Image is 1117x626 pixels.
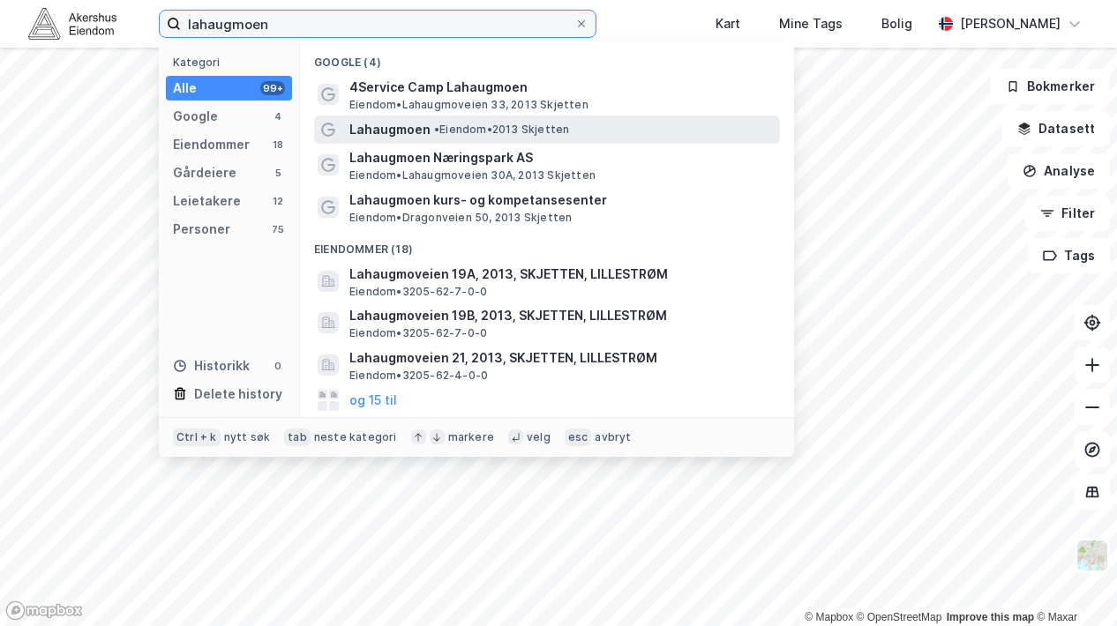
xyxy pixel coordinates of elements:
span: Lahaugmoveien 19A, 2013, SKJETTEN, LILLESTRØM [349,264,773,285]
div: tab [284,429,311,446]
button: Datasett [1002,111,1110,146]
a: OpenStreetMap [857,611,942,623]
span: • [434,123,439,136]
span: Lahaugmoen kurs- og kompetansesenter [349,190,773,211]
a: Mapbox homepage [5,600,83,621]
div: Delete history [194,384,282,405]
div: 4 [271,109,285,123]
div: Bolig [881,13,912,34]
button: Tags [1028,238,1110,273]
span: Eiendom • Dragonveien 50, 2013 Skjetten [349,211,572,225]
div: Alle [173,78,197,99]
div: Eiendommer (18) [300,228,794,260]
div: avbryt [595,430,631,444]
img: Z [1076,539,1109,572]
div: markere [448,430,494,444]
div: nytt søk [224,430,271,444]
button: Bokmerker [991,69,1110,104]
a: Improve this map [947,611,1034,623]
div: Mine Tags [779,13,843,34]
div: 75 [271,222,285,236]
span: Lahaugmoveien 21, 2013, SKJETTEN, LILLESTRØM [349,347,773,369]
div: Historikk [173,355,250,376]
a: Mapbox [805,611,853,623]
button: Filter [1025,196,1110,231]
div: 0 [271,359,285,373]
div: 99+ [260,81,285,95]
span: Eiendom • 3205-62-7-0-0 [349,285,487,299]
span: Eiendom • 2013 Skjetten [434,123,569,137]
div: Ctrl + k [173,429,221,446]
div: 18 [271,138,285,152]
span: Eiendom • 3205-62-7-0-0 [349,326,487,340]
div: neste kategori [314,430,397,444]
div: 5 [271,166,285,180]
div: Gårdeiere [173,162,236,183]
span: Lahaugmoveien 19B, 2013, SKJETTEN, LILLESTRØM [349,305,773,326]
div: Gårdeiere (5) [300,414,794,446]
span: Eiendom • Lahaugmoveien 30A, 2013 Skjetten [349,168,596,183]
button: Analyse [1008,153,1110,189]
div: [PERSON_NAME] [960,13,1061,34]
button: og 15 til [349,390,397,411]
div: esc [565,429,592,446]
input: Søk på adresse, matrikkel, gårdeiere, leietakere eller personer [181,11,574,37]
div: Eiendommer [173,134,250,155]
div: Kontrollprogram for chat [1029,541,1117,626]
div: Google [173,106,218,127]
span: Eiendom • 3205-62-4-0-0 [349,369,488,383]
span: Lahaugmoen [349,119,431,140]
div: Google (4) [300,41,794,73]
div: Kategori [173,56,292,69]
div: Leietakere [173,190,241,212]
span: Eiendom • Lahaugmoveien 33, 2013 Skjetten [349,98,588,112]
div: 12 [271,194,285,208]
div: velg [527,430,551,444]
div: Kart [716,13,740,34]
iframe: Chat Widget [1029,541,1117,626]
div: Personer [173,219,230,240]
span: 4Service Camp Lahaugmoen [349,77,773,98]
img: akershus-eiendom-logo.9091f326c980b4bce74ccdd9f866810c.svg [28,8,116,39]
span: Lahaugmoen Næringspark AS [349,147,773,168]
